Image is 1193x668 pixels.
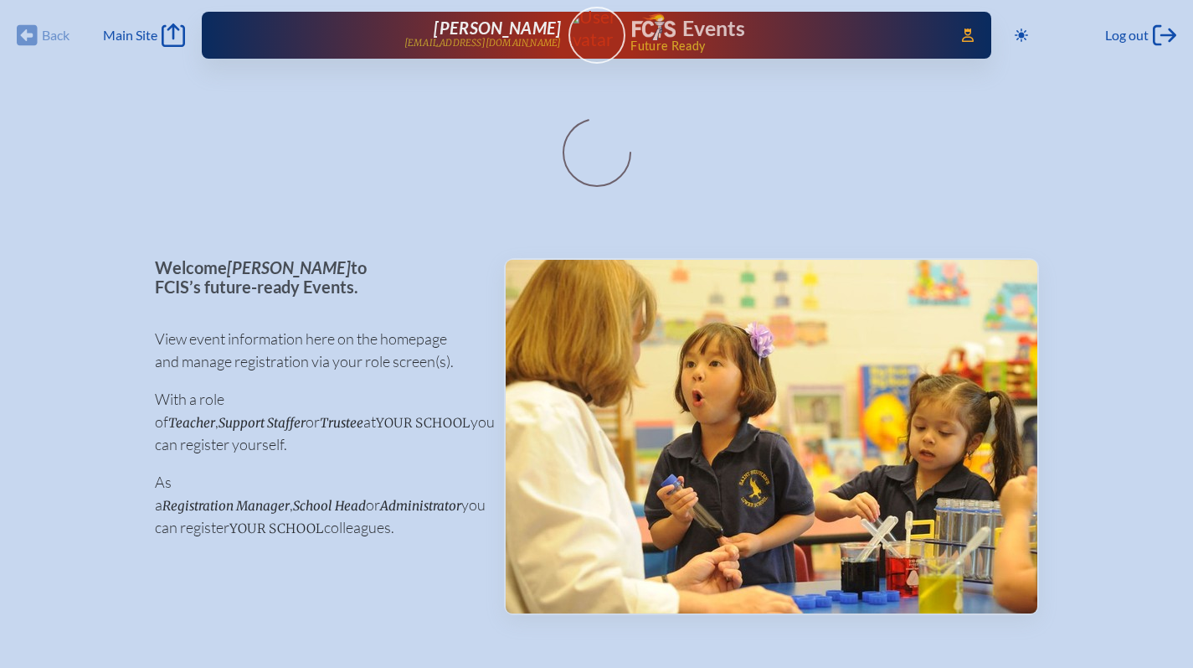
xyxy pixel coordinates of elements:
span: [PERSON_NAME] [434,18,561,38]
span: Log out [1105,27,1149,44]
p: As a , or you can register colleagues. [155,471,477,539]
span: your school [229,520,324,536]
img: User Avatar [561,6,632,50]
span: Support Staffer [219,415,306,431]
span: Future Ready [630,40,938,52]
p: Welcome to FCIS’s future-ready Events. [155,258,477,296]
p: With a role of , or at you can register yourself. [155,388,477,456]
img: Events [506,260,1037,614]
span: Trustee [320,415,363,431]
p: [EMAIL_ADDRESS][DOMAIN_NAME] [404,38,562,49]
span: your school [376,415,471,431]
span: School Head [293,498,366,514]
span: Registration Manager [162,498,290,514]
a: Main Site [103,23,185,47]
span: Administrator [380,498,461,514]
div: FCIS Events — Future ready [632,13,938,52]
span: [PERSON_NAME] [227,257,351,277]
span: Teacher [168,415,215,431]
a: [PERSON_NAME][EMAIL_ADDRESS][DOMAIN_NAME] [255,18,562,52]
a: User Avatar [568,7,625,64]
span: Main Site [103,27,157,44]
p: View event information here on the homepage and manage registration via your role screen(s). [155,328,477,373]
